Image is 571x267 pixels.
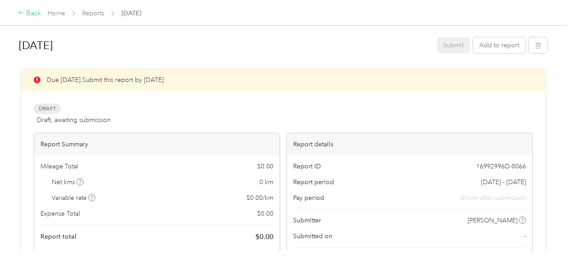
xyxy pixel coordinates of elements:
button: Add to report [473,37,526,53]
span: shown after submission [460,193,526,203]
span: Net kms [52,177,84,187]
span: 16992996D-0066 [476,162,526,171]
span: Report total [40,232,76,241]
span: [DATE] [121,9,141,18]
span: $ 0.00 [257,162,273,171]
span: Mileage Total [40,162,78,171]
span: [PERSON_NAME] [468,216,517,225]
div: Report details [287,133,532,155]
iframe: Everlance-gr Chat Button Frame [521,217,571,267]
div: Due [DATE]. Submit this report by [DATE] [21,69,545,91]
span: $ 0.00 [255,231,273,242]
h1: August 2025 [19,35,431,56]
div: Report Summary [34,133,280,155]
div: Back [18,8,41,19]
span: Submitter [293,216,321,225]
span: Report ID [293,162,321,171]
span: Draft [34,104,61,114]
span: Pay period [293,193,324,203]
span: $ 0.00 [257,209,273,218]
a: Home [48,9,65,17]
span: $ 0.00 / km [246,193,273,203]
span: Submitted on [293,231,332,241]
span: 0 km [259,177,273,187]
span: Expense Total [40,209,80,218]
span: [DATE] - [DATE] [481,177,526,187]
span: Variable rate [52,193,96,203]
span: Draft, awaiting submission [37,115,111,125]
a: Reports [82,9,104,17]
span: Report period [293,177,334,187]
